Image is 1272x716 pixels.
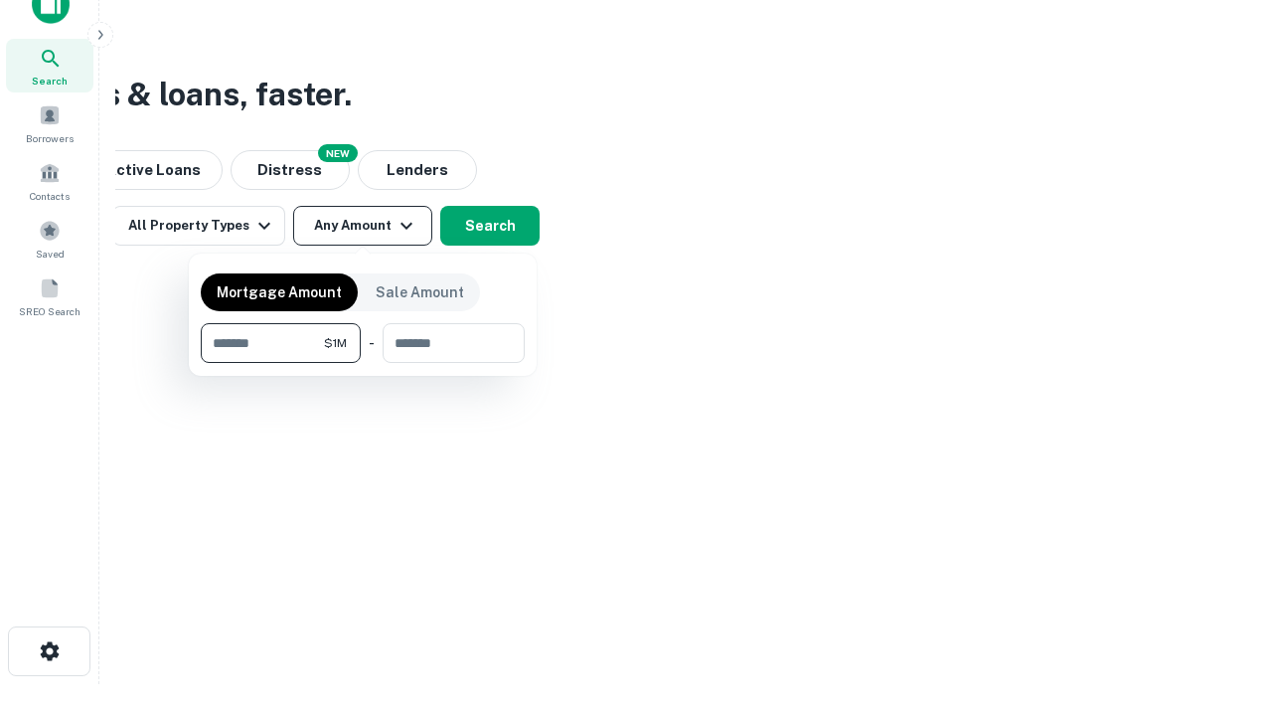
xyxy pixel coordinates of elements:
p: Sale Amount [376,281,464,303]
div: - [369,323,375,363]
iframe: Chat Widget [1173,557,1272,652]
span: $1M [324,334,347,352]
p: Mortgage Amount [217,281,342,303]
